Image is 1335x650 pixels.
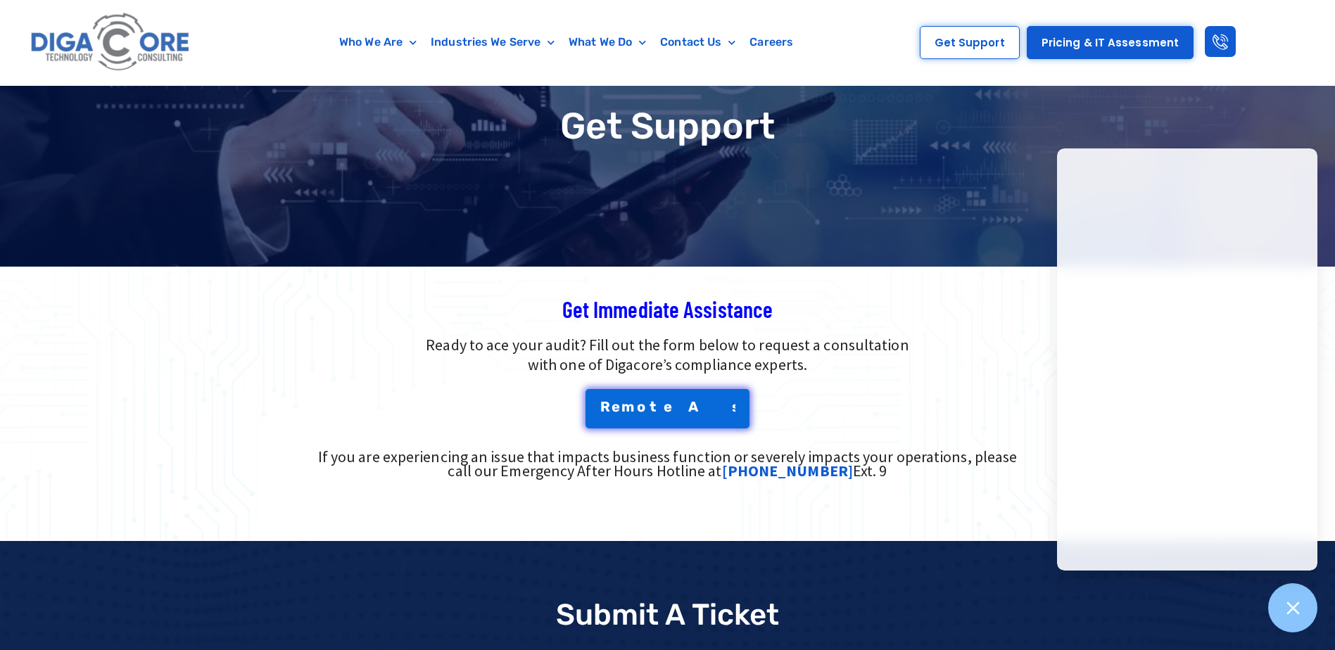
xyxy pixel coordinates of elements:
[650,400,656,414] span: t
[653,26,742,58] a: Contact Us
[308,450,1028,478] div: If you are experiencing an issue that impacts business function or severely impacts your operatio...
[586,389,750,428] a: Remote As
[27,7,195,78] img: Digacore logo 1
[217,335,1118,376] p: Ready to ace your audit? Fill out the form below to request a consultation with one of Digacore’s...
[621,400,634,414] span: m
[742,26,800,58] a: Careers
[1057,148,1317,571] iframe: Chatgenie Messenger
[556,597,780,632] p: Submit a Ticket
[332,26,424,58] a: Who We Are
[637,400,645,414] span: o
[920,26,1020,59] a: Get Support
[664,400,672,414] span: e
[7,108,1328,144] h1: Get Support
[1027,26,1194,59] a: Pricing & IT Assessment
[562,26,653,58] a: What We Do
[688,400,698,414] span: A
[722,461,853,480] a: [PHONE_NUMBER]
[262,26,870,58] nav: Menu
[424,26,562,58] a: Industries We Serve
[732,400,740,414] span: s
[1042,37,1179,48] span: Pricing & IT Assessment
[562,295,773,322] span: Get Immediate Assistance
[935,37,1005,48] span: Get Support
[600,400,610,414] span: R
[612,400,620,414] span: e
